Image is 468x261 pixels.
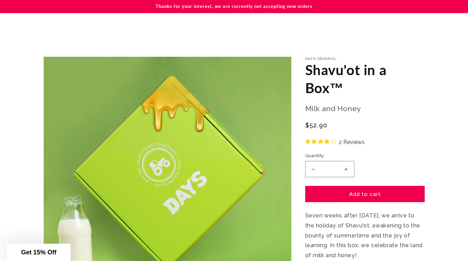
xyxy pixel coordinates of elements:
p: Seven weeks after [DATE], we arrive to the holiday of Shavu'ot, awakening to the bounty of summer... [305,211,425,261]
label: Quantity [305,152,425,159]
span: Get 15% Off [21,249,56,256]
span: 2 Reviews [339,137,365,147]
div: Get 15% Off [7,244,71,261]
button: Add to cart [305,186,425,202]
span: $52.90 [305,120,328,130]
h1: Shavu'ot in a Box™ [305,61,425,97]
p: Milk and Honey [305,102,425,115]
button: Rated 4 out of 5 stars from 2 reviews. Jump to reviews. [305,137,365,147]
p: Days Original [305,57,425,61]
